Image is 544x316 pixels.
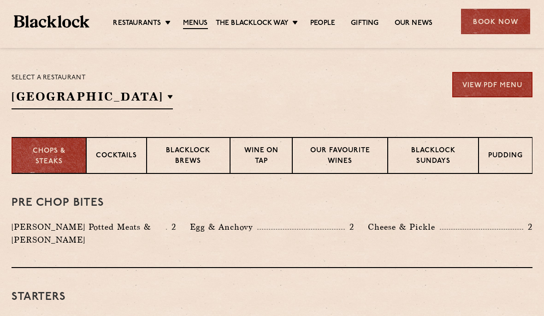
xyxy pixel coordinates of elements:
p: Blacklock Brews [156,146,220,167]
p: 2 [167,221,176,233]
h3: Pre Chop Bites [12,197,532,209]
p: Egg & Anchovy [190,221,257,233]
a: Menus [183,19,208,29]
a: Our News [395,19,433,28]
p: Chops & Steaks [22,146,77,167]
a: Restaurants [113,19,161,28]
p: Cheese & Pickle [368,221,440,233]
a: View PDF Menu [452,72,532,97]
a: The Blacklock Way [216,19,289,28]
p: Pudding [488,151,523,162]
h2: [GEOGRAPHIC_DATA] [12,89,173,109]
p: Cocktails [96,151,137,162]
p: Blacklock Sundays [397,146,469,167]
img: BL_Textured_Logo-footer-cropped.svg [14,15,89,28]
p: Wine on Tap [240,146,283,167]
p: 2 [345,221,354,233]
a: People [310,19,335,28]
p: Select a restaurant [12,72,173,84]
div: Book Now [461,9,530,34]
p: 2 [523,221,532,233]
p: Our favourite wines [302,146,378,167]
a: Gifting [351,19,378,28]
h3: Starters [12,291,532,303]
p: [PERSON_NAME] Potted Meats & [PERSON_NAME] [12,221,166,246]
